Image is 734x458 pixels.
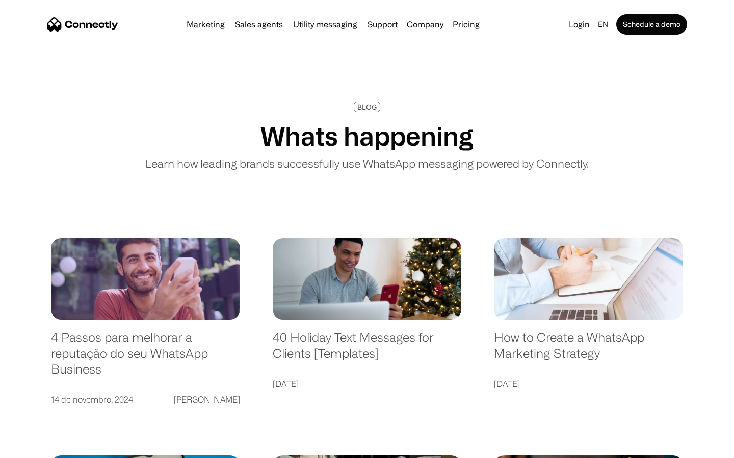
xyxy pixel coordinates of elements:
a: Sales agents [231,20,287,28]
aside: Language selected: English [10,440,61,454]
p: Learn how leading brands successfully use WhatsApp messaging powered by Connectly. [145,155,589,172]
a: 40 Holiday Text Messages for Clients [Templates] [273,330,462,371]
a: Login [565,17,594,32]
div: BLOG [357,103,377,111]
div: [DATE] [494,377,520,391]
ul: Language list [20,440,61,454]
a: Schedule a demo [616,14,687,35]
div: [PERSON_NAME] [174,392,240,407]
a: Marketing [182,20,229,28]
a: 4 Passos para melhorar a reputação do seu WhatsApp Business [51,330,240,387]
h1: Whats happening [260,121,474,151]
a: Support [363,20,402,28]
div: 14 de novembro, 2024 [51,392,133,407]
div: Company [407,17,443,32]
a: Pricing [449,20,484,28]
a: How to Create a WhatsApp Marketing Strategy [494,330,683,371]
div: en [598,17,608,32]
a: Utility messaging [289,20,361,28]
div: [DATE] [273,377,299,391]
